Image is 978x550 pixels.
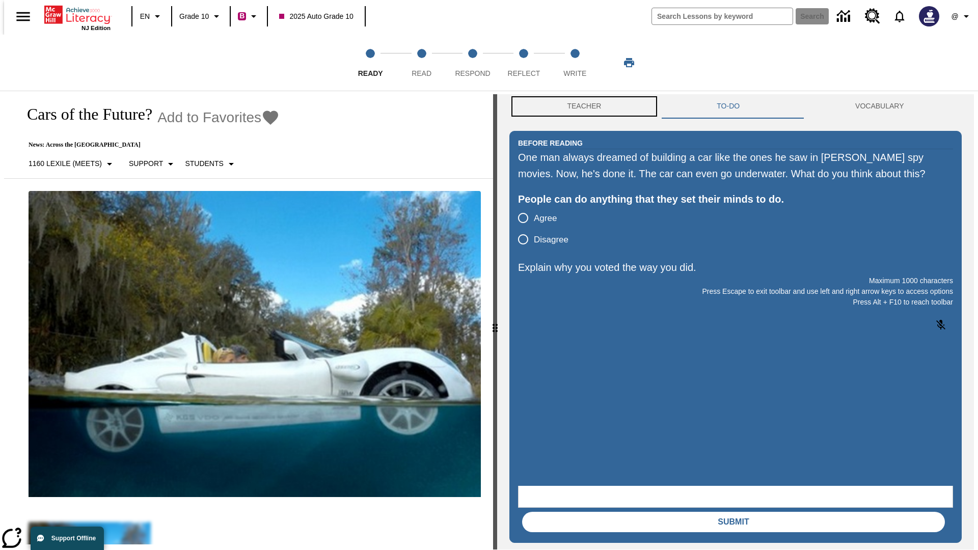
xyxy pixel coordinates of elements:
span: Write [563,69,586,77]
p: Students [185,158,223,169]
button: Boost Class color is violet red. Change class color [234,7,264,25]
button: Write step 5 of 5 [546,35,605,91]
p: Press Alt + F10 to reach toolbar [518,297,953,308]
span: B [239,10,244,22]
button: Read step 2 of 5 [392,35,451,91]
button: TO-DO [659,94,798,119]
p: News: Across the [GEOGRAPHIC_DATA] [16,141,280,149]
div: activity [497,94,974,549]
button: Open side menu [8,2,38,32]
span: Agree [534,212,557,225]
a: Notifications [886,3,913,30]
button: Respond step 3 of 5 [443,35,502,91]
img: High-tech automobile treading water. [29,191,481,497]
span: Support Offline [51,535,96,542]
body: Explain why you voted the way you did. Maximum 1000 characters Press Alt + F10 to reach toolbar P... [4,8,149,17]
a: Resource Center, Will open in new tab [859,3,886,30]
button: Language: EN, Select a language [135,7,168,25]
div: Press Enter or Spacebar and then press right and left arrow keys to move the slider [493,94,497,549]
button: VOCABULARY [798,94,962,119]
span: Reflect [508,69,540,77]
span: 2025 Auto Grade 10 [279,11,353,22]
span: Disagree [534,233,568,246]
h2: Before Reading [518,137,583,149]
button: Scaffolds, Support [125,155,181,173]
button: Ready step 1 of 5 [341,35,400,91]
span: Respond [455,69,490,77]
div: Instructional Panel Tabs [509,94,962,119]
p: Maximum 1000 characters [518,276,953,286]
p: Support [129,158,163,169]
div: Home [44,4,111,31]
button: Reflect step 4 of 5 [494,35,553,91]
button: Support Offline [31,527,104,550]
div: People can do anything that they set their minds to do. [518,191,953,207]
button: Select Lexile, 1160 Lexile (Meets) [24,155,120,173]
button: Click to activate and allow voice recognition [929,313,953,337]
p: 1160 Lexile (Meets) [29,158,102,169]
span: Read [412,69,431,77]
div: reading [4,94,493,544]
button: Grade: Grade 10, Select a grade [175,7,227,25]
span: NJ Edition [81,25,111,31]
h1: Cars of the Future? [16,105,152,124]
span: Grade 10 [179,11,209,22]
input: search field [652,8,793,24]
span: EN [140,11,150,22]
button: Print [613,53,645,72]
button: Profile/Settings [945,7,978,25]
p: Press Escape to exit toolbar and use left and right arrow keys to access options [518,286,953,297]
button: Teacher [509,94,659,119]
p: Explain why you voted the way you did. [518,259,953,276]
span: Ready [358,69,383,77]
button: Select Student [181,155,241,173]
span: @ [951,11,958,22]
div: poll [518,207,577,250]
img: Avatar [919,6,939,26]
div: One man always dreamed of building a car like the ones he saw in [PERSON_NAME] spy movies. Now, h... [518,149,953,182]
span: Add to Favorites [157,109,261,126]
button: Select a new avatar [913,3,945,30]
button: Add to Favorites - Cars of the Future? [157,108,280,126]
a: Data Center [831,3,859,31]
button: Submit [522,512,945,532]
